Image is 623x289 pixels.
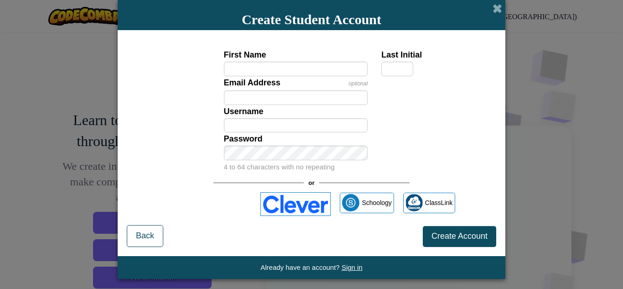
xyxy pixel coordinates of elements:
[423,226,496,247] button: Create Account
[260,192,331,216] img: clever-logo-blue.png
[224,78,280,87] span: Email Address
[342,194,359,211] img: schoology.png
[224,163,335,171] small: 4 to 64 characters with no repeating
[381,50,422,59] span: Last Initial
[348,80,368,87] span: optional
[425,196,453,210] span: ClassLink
[224,107,264,116] span: Username
[304,176,319,189] span: or
[362,196,391,210] span: Schoology
[224,134,263,143] span: Password
[163,194,256,214] iframe: Sign in with Google Button
[431,231,488,241] span: Create Account
[224,50,266,59] span: First Name
[136,231,154,240] span: Back
[405,194,423,211] img: classlink-logo-small.png
[342,263,363,271] a: Sign in
[260,263,342,271] span: Already have an account?
[127,225,163,247] button: Back
[242,12,381,27] span: Create Student Account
